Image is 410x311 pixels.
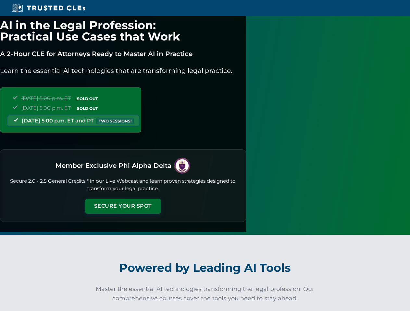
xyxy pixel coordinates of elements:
img: PAD [174,157,190,174]
p: Secure 2.0 - 2.5 General Credits * in our Live Webcast and learn proven strategies designed to tr... [8,178,238,192]
h2: Powered by Leading AI Tools [25,257,385,279]
span: [DATE] 5:00 p.m. ET [21,105,71,111]
span: [DATE] 5:00 p.m. ET [21,95,71,101]
span: SOLD OUT [75,105,100,112]
img: Trusted CLEs [10,3,87,13]
span: SOLD OUT [75,95,100,102]
button: Secure Your Spot [85,199,161,213]
p: Master the essential AI technologies transforming the legal profession. Our comprehensive courses... [92,284,319,303]
h3: Member Exclusive Phi Alpha Delta [56,160,171,171]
